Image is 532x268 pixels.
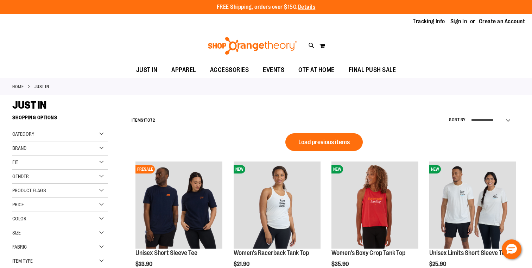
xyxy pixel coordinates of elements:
[429,261,447,267] span: $25.90
[12,244,27,250] span: Fabric
[298,139,350,146] span: Load previous items
[263,62,284,78] span: EVENTS
[150,118,155,123] span: 72
[12,202,24,207] span: Price
[298,62,335,78] span: OTF AT HOME
[203,62,256,78] a: ACCESSORIES
[429,249,508,256] a: Unisex Limits Short Sleeve Tee
[217,3,316,11] p: FREE Shipping, orders over $150.
[164,62,203,78] a: APPAREL
[135,165,155,173] span: PRESALE
[234,162,321,250] a: Image of Womens Racerback TankNEW
[234,261,251,267] span: $21.90
[12,159,18,165] span: Fit
[285,133,363,151] button: Load previous items
[135,162,222,249] img: Image of Unisex Short Sleeve Tee
[144,118,145,123] span: 1
[135,162,222,250] a: Image of Unisex Short Sleeve TeePRESALE
[450,18,467,25] a: Sign In
[171,62,196,78] span: APPAREL
[12,230,21,236] span: Size
[12,173,29,179] span: Gender
[331,162,418,250] a: Image of Womens Boxy Crop TankNEW
[349,62,396,78] span: FINAL PUSH SALE
[234,165,245,173] span: NEW
[331,261,350,267] span: $35.90
[135,249,197,256] a: Unisex Short Sleeve Tee
[234,162,321,249] img: Image of Womens Racerback Tank
[12,216,26,221] span: Color
[298,4,316,10] a: Details
[135,261,153,267] span: $23.90
[12,188,46,193] span: Product Flags
[12,131,34,137] span: Category
[291,62,342,78] a: OTF AT HOME
[502,239,521,259] button: Hello, have a question? Let’s chat.
[34,84,49,90] strong: JUST IN
[136,62,158,78] span: JUST IN
[449,117,466,123] label: Sort By
[429,162,516,249] img: Image of Unisex BB Limits Tee
[207,37,298,55] img: Shop Orangetheory
[479,18,525,25] a: Create an Account
[413,18,445,25] a: Tracking Info
[429,162,516,250] a: Image of Unisex BB Limits TeeNEW
[331,162,418,249] img: Image of Womens Boxy Crop Tank
[132,115,155,126] h2: Items to
[210,62,249,78] span: ACCESSORIES
[234,249,309,256] a: Women's Racerback Tank Top
[12,84,24,90] a: Home
[331,165,343,173] span: NEW
[429,165,441,173] span: NEW
[12,258,33,264] span: Item Type
[12,111,108,127] strong: Shopping Options
[12,145,26,151] span: Brand
[331,249,405,256] a: Women's Boxy Crop Tank Top
[12,99,46,111] span: JUST IN
[129,62,165,78] a: JUST IN
[342,62,403,78] a: FINAL PUSH SALE
[256,62,291,78] a: EVENTS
